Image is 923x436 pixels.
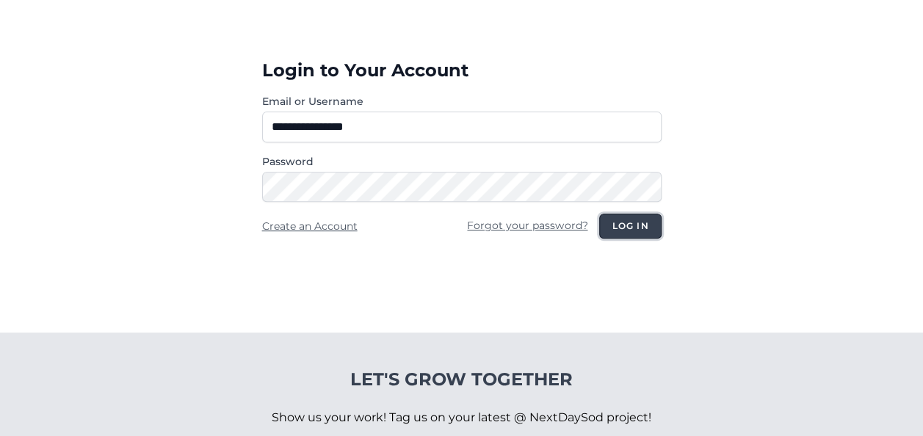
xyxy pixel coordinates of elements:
[262,94,662,109] label: Email or Username
[262,154,662,169] label: Password
[262,59,662,82] h3: Login to Your Account
[262,219,358,233] a: Create an Account
[272,368,651,391] h4: Let's Grow Together
[467,219,587,232] a: Forgot your password?
[599,214,661,239] button: Log in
